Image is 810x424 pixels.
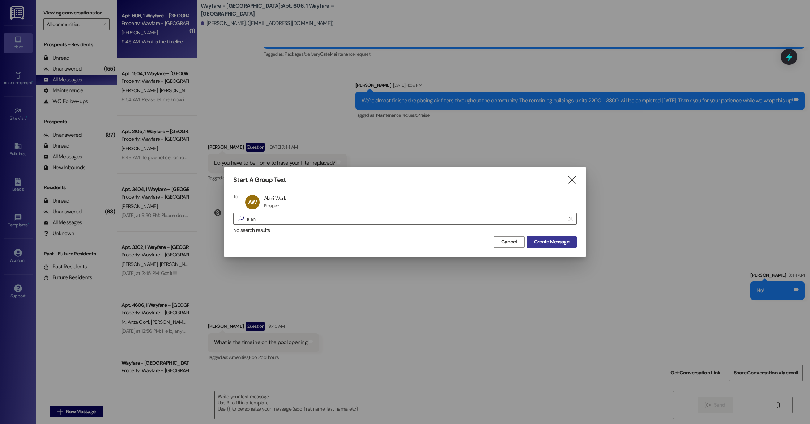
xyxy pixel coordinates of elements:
[264,195,286,202] div: Alani Work
[264,203,281,209] div: Prospect
[233,193,240,200] h3: To:
[494,236,525,248] button: Cancel
[565,213,576,224] button: Clear text
[534,238,569,246] span: Create Message
[568,216,572,222] i: 
[501,238,517,246] span: Cancel
[526,236,577,248] button: Create Message
[233,176,286,184] h3: Start A Group Text
[233,226,577,234] div: No search results
[248,198,257,206] span: AW
[247,214,565,224] input: Search for any contact or apartment
[567,176,577,184] i: 
[235,215,247,222] i: 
